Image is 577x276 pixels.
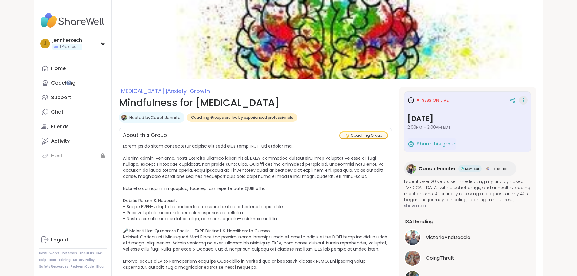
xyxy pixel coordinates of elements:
[407,140,415,148] img: ShareWell Logomark
[96,264,104,269] a: Blog
[121,115,127,121] img: CoachJennifer
[39,119,107,134] a: Friends
[405,251,420,266] img: GoingThruIt
[404,203,531,209] span: show more
[404,161,516,176] a: CoachJenniferCoachJenniferNew PeerNew PeerRocket HostRocket Host
[51,65,66,72] div: Home
[167,87,190,95] span: Anxiety |
[39,233,107,247] a: Logout
[51,109,64,115] div: Chat
[191,115,293,120] span: Coaching Groups are led by experienced professionals
[465,167,479,171] span: New Peer
[96,251,103,255] a: FAQ
[51,80,75,86] div: Coaching
[407,138,456,150] button: Share this group
[406,164,416,174] img: CoachJennifer
[119,87,167,95] span: [MEDICAL_DATA] |
[51,138,70,145] div: Activity
[51,237,68,243] div: Logout
[404,218,433,225] span: 13 Attending
[39,258,46,262] a: Help
[491,167,509,171] span: Rocket Host
[39,90,107,105] a: Support
[426,254,454,262] span: GoingThruIt
[51,123,69,130] div: Friends
[486,167,489,170] img: Rocket Host
[51,94,71,101] div: Support
[39,148,107,163] a: Host
[39,105,107,119] a: Chat
[39,251,59,255] a: How It Works
[39,264,68,269] a: Safety Resources
[123,131,167,139] h2: About this Group
[39,134,107,148] a: Activity
[39,10,107,31] img: ShareWell Nav Logo
[419,165,456,172] span: CoachJennifer
[73,258,95,262] a: Safety Policy
[404,250,531,267] a: GoingThruItGoingThruIt
[62,251,77,255] a: Referrals
[49,258,71,262] a: Host Training
[340,132,387,138] div: Coaching Group
[404,178,531,203] span: I spent over 20 years self-medicating my undiagnosed [MEDICAL_DATA] with alcohol, drugs, and unhe...
[71,264,94,269] a: Redeem Code
[39,61,107,76] a: Home
[426,234,470,241] span: VictoriaAndDoggie
[129,115,182,121] a: Hosted byCoachJennifer
[461,167,464,170] img: New Peer
[417,141,456,148] span: Share this group
[79,251,94,255] a: About Us
[407,124,528,130] span: 2:00PM - 3:00PM EDT
[66,80,71,85] iframe: Spotlight
[60,44,79,49] span: 1 Pro credit
[51,152,63,159] div: Host
[407,113,528,124] h3: [DATE]
[190,87,210,95] span: Growth
[119,95,392,110] h1: Mindfulness for [MEDICAL_DATA]
[422,97,449,103] span: Session live
[405,230,420,245] img: VictoriaAndDoggie
[39,76,107,90] a: Coaching
[52,37,82,44] div: jenniferzech
[44,40,46,48] span: j
[404,229,531,246] a: VictoriaAndDoggieVictoriaAndDoggie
